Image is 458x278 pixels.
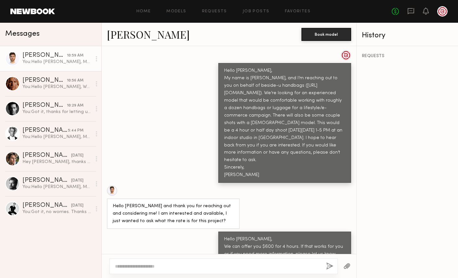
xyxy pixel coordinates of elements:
div: [PERSON_NAME] [22,202,71,209]
div: You: Hello [PERSON_NAME], My name is [PERSON_NAME], and I’m reaching out to you on behalf of besi... [22,134,92,140]
div: Hey [PERSON_NAME], thanks for reaching out! My rate for a half day is 1K. If that works for you p... [22,159,92,165]
div: REQUESTS [362,54,453,58]
div: 10:59 AM [67,53,83,59]
a: Book model [301,31,351,37]
div: You: Got it, thanks for letting us know [22,109,92,115]
div: [PERSON_NAME] [22,102,67,109]
div: [DATE] [71,178,83,184]
a: Requests [202,9,227,14]
a: Job Posts [243,9,270,14]
div: Hello [PERSON_NAME], We can offer you $600 for 4 hours. If that works for you or if you need more... [224,236,345,258]
button: Book model [301,28,351,41]
div: Hello [PERSON_NAME], My name is [PERSON_NAME], and I’m reaching out to you on behalf of beside-u ... [224,67,345,179]
div: You: Hello [PERSON_NAME], My name is [PERSON_NAME], and I’m reaching out to you on behalf of besi... [22,59,92,65]
div: [PERSON_NAME] [22,77,67,84]
div: History [362,32,453,39]
div: [DATE] [71,203,83,209]
div: [DATE] [71,153,83,159]
div: You: Hello [PERSON_NAME], We can work with your $150/hr rate, so for 4 hours, $600. If that works... [22,84,92,90]
div: 5:44 PM [68,128,83,134]
div: Hello [PERSON_NAME] and thank you for reaching out and considering me! I am interested and availa... [113,203,234,225]
div: [PERSON_NAME] [22,52,67,59]
div: [PERSON_NAME] [22,127,68,134]
div: You: Hello [PERSON_NAME], My name is [PERSON_NAME], and I’m reaching out to you on behalf of besi... [22,184,92,190]
a: Models [166,9,186,14]
div: 10:29 AM [67,103,83,109]
div: 10:56 AM [67,78,83,84]
a: [PERSON_NAME] [107,27,190,41]
a: Favorites [285,9,311,14]
div: [PERSON_NAME] [22,152,71,159]
div: You: Got it, no worries. Thanks for letting us know. [22,209,92,215]
a: Home [136,9,151,14]
div: [PERSON_NAME] [22,177,71,184]
span: Messages [5,30,40,38]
